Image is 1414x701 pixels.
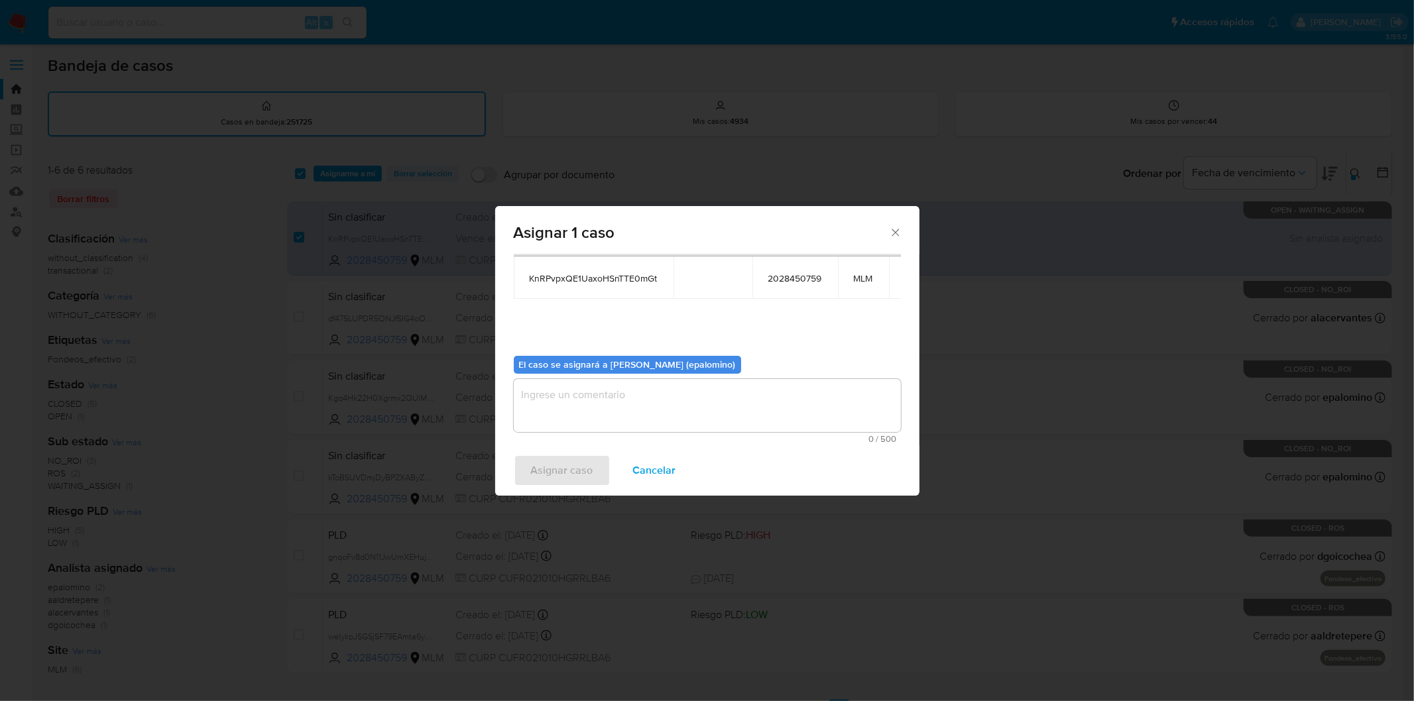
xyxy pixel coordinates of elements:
[514,225,890,241] span: Asignar 1 caso
[616,455,693,486] button: Cancelar
[530,272,658,284] span: KnRPvpxQE1UaxoHSnTTE0mGt
[518,435,897,443] span: Máximo 500 caracteres
[495,206,919,496] div: assign-modal
[889,226,901,238] button: Cerrar ventana
[768,272,822,284] span: 2028450759
[519,358,736,371] b: El caso se asignará a [PERSON_NAME] (epalomino)
[854,272,873,284] span: MLM
[633,456,676,485] span: Cancelar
